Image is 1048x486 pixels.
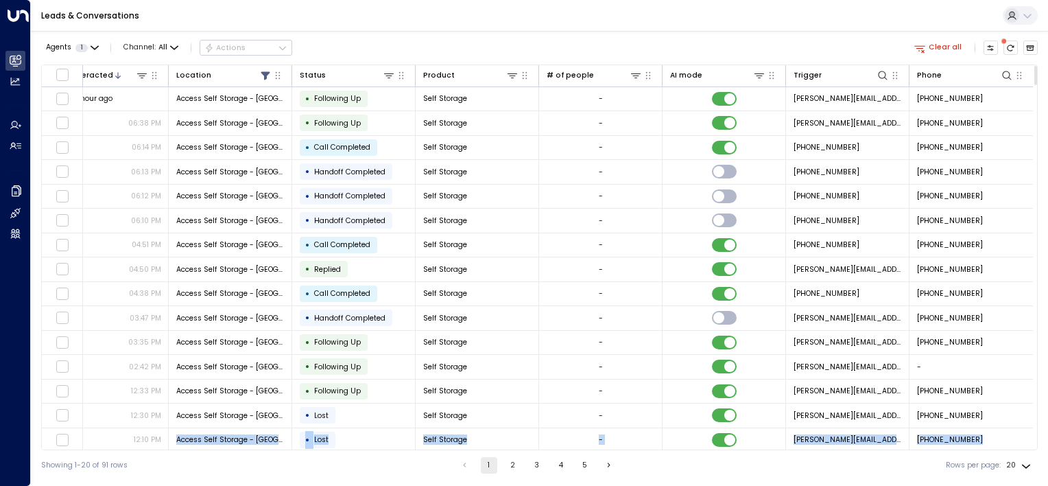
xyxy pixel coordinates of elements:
span: Lost [314,410,329,421]
div: • [305,260,310,278]
div: Location [176,69,211,82]
div: Showing 1-20 of 91 rows [41,460,128,471]
span: Toggle select row [56,263,69,276]
span: Access Self Storage - Coventry [176,264,285,275]
span: Toggle select row [56,189,69,202]
span: Access Self Storage - Coventry [176,410,285,421]
span: +447564337002 [917,337,983,347]
div: - [599,288,603,299]
span: +447514841917 [917,313,983,323]
span: Access Self Storage - Coventry [176,435,285,445]
span: Self Storage [423,337,467,347]
button: Go to page 2 [505,457,521,474]
p: 06:38 PM [128,118,161,128]
span: Toggle select row [56,360,69,373]
div: - [599,240,603,250]
div: • [305,139,310,157]
span: Access Self Storage - Coventry [176,142,285,152]
span: Channel: [119,40,182,55]
span: +447860329052 [917,264,983,275]
span: Toggle select row [56,165,69,178]
span: +447375551497 [917,93,983,104]
span: +447817762342 [794,191,859,201]
span: +447587775632 [917,435,983,445]
div: • [305,163,310,181]
div: Location [176,69,272,82]
span: Access Self Storage - Coventry [176,118,285,128]
span: +447890984144 [917,118,983,128]
span: Self Storage [423,93,467,104]
p: 12:33 PM [131,386,161,396]
div: • [305,90,310,108]
div: • [305,334,310,351]
span: Handoff Completed [314,167,385,177]
span: Self Storage [423,410,467,421]
div: • [305,406,310,424]
div: - [599,216,603,226]
div: Actions [204,43,246,53]
nav: pagination navigation [456,457,618,474]
p: 03:47 PM [130,313,161,323]
span: +447817762342 [917,216,983,226]
div: - [599,142,603,152]
button: Actions [200,40,292,56]
span: Self Storage [423,118,467,128]
span: 1 [75,44,88,52]
span: laura.chambers@accessstorage.com [794,118,902,128]
div: - [599,435,603,445]
p: 06:12 PM [131,191,161,201]
div: - [599,337,603,347]
span: Lost [314,435,329,445]
div: • [305,309,310,327]
div: Product [423,69,455,82]
span: +447817762342 [794,288,859,299]
div: Button group with a nested menu [200,40,292,56]
div: Product [423,69,519,82]
div: - [599,118,603,128]
p: 12:30 PM [131,410,161,421]
div: - [599,167,603,177]
span: Handoff Completed [314,216,385,226]
span: laura.chambers@accessstorage.com [794,435,902,445]
span: Access Self Storage - Coventry [176,313,285,323]
p: 12:10 PM [134,435,161,445]
span: Self Storage [423,386,467,396]
div: • [305,187,310,205]
div: Trigger [794,69,822,82]
span: Replied [314,264,341,275]
span: Self Storage [423,167,467,177]
div: Trigger [794,69,890,82]
span: There are new threads available. Refresh the grid to view the latest updates. [1003,40,1019,56]
span: Self Storage [423,435,467,445]
span: Access Self Storage - Coventry [176,288,285,299]
div: - [599,93,603,104]
button: Agents1 [41,40,102,55]
span: Toggle select row [56,312,69,325]
div: 20 [1006,457,1034,474]
span: +447817762342 [794,167,859,177]
div: # of people [547,69,594,82]
button: Customize [984,40,999,56]
div: • [305,382,310,400]
span: Self Storage [423,240,467,250]
span: Following Up [314,93,361,104]
span: Access Self Storage - Coventry [176,337,285,347]
label: Rows per page: [946,460,1001,471]
span: Access Self Storage - Coventry [176,167,285,177]
span: +447817762342 [917,240,983,250]
div: Status [300,69,326,82]
div: - [599,313,603,323]
button: Archived Leads [1023,40,1038,56]
span: Toggle select row [56,336,69,349]
span: Toggle select row [56,384,69,397]
span: Self Storage [423,191,467,201]
span: Following Up [314,337,361,347]
span: laura.chambers@accessstorage.com [794,313,902,323]
button: page 1 [481,457,497,474]
span: Following Up [314,362,361,372]
span: Handoff Completed [314,313,385,323]
span: +447787560558 [917,410,983,421]
div: • [305,211,310,229]
span: Call Completed [314,240,370,250]
div: • [305,431,310,449]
